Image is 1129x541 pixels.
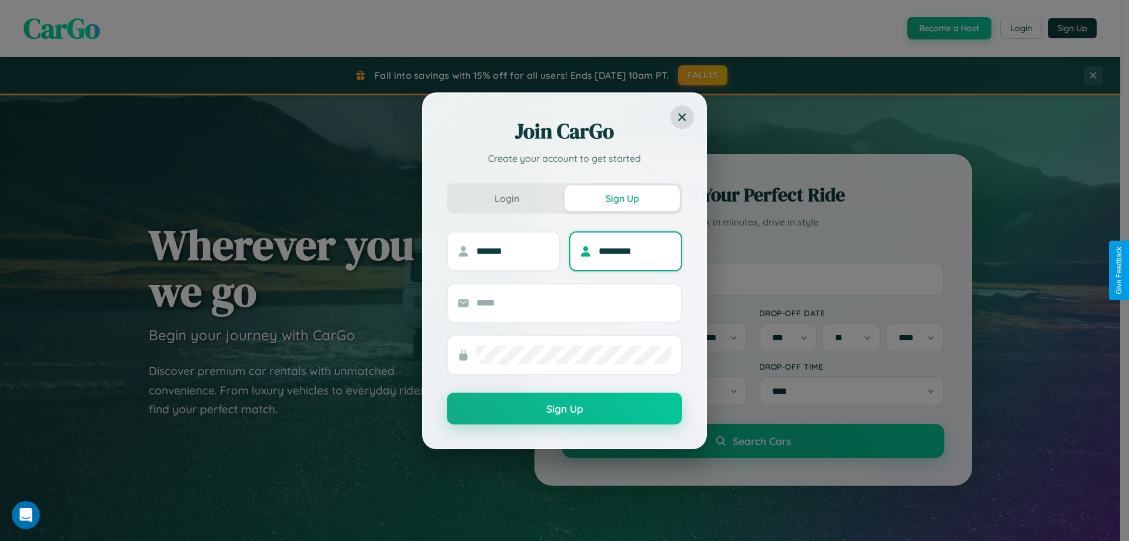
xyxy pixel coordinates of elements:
h2: Join CarGo [447,117,682,145]
p: Create your account to get started [447,151,682,165]
iframe: Intercom live chat [12,501,40,529]
div: Give Feedback [1115,247,1123,294]
button: Login [449,185,564,211]
button: Sign Up [564,185,680,211]
button: Sign Up [447,393,682,424]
